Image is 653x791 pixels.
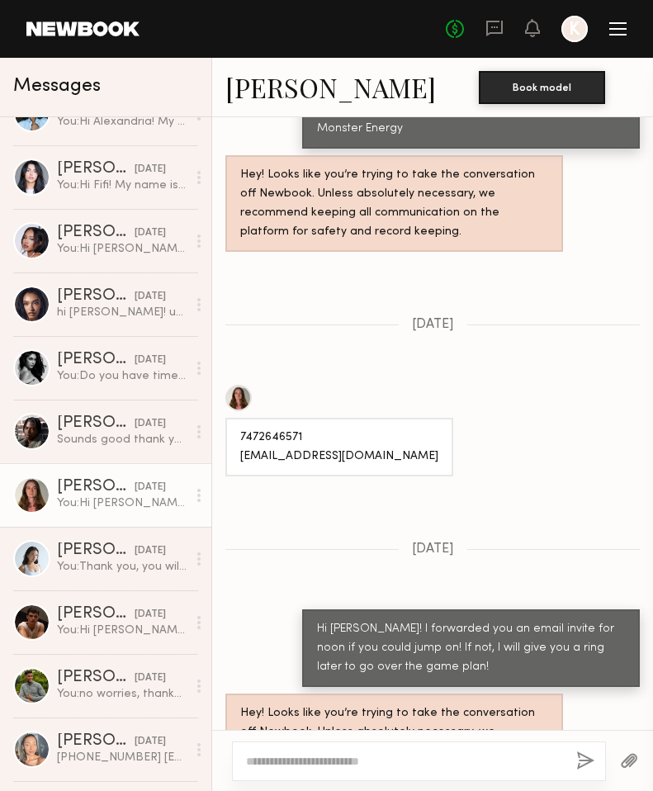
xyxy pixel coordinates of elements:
[135,225,166,241] div: [DATE]
[412,542,454,557] span: [DATE]
[57,495,187,511] div: You: Hi [PERSON_NAME]! I forwarded you an email invite for noon if you could jump on! If not, I w...
[57,479,135,495] div: [PERSON_NAME]
[135,480,166,495] div: [DATE]
[135,416,166,432] div: [DATE]
[240,704,548,780] div: Hey! Looks like you’re trying to take the conversation off Newbook. Unless absolutely necessary, ...
[57,559,187,575] div: You: Thank you, you will receive an email shortly.
[57,542,135,559] div: [PERSON_NAME]
[57,686,187,702] div: You: no worries, thanks so much for your response!
[240,429,438,467] div: 7472646571 [EMAIL_ADDRESS][DOMAIN_NAME]
[225,69,436,105] a: [PERSON_NAME]
[317,620,625,677] div: Hi [PERSON_NAME]! I forwarded you an email invite for noon if you could jump on! If not, I will g...
[57,606,135,623] div: [PERSON_NAME]
[57,733,135,750] div: [PERSON_NAME]
[135,353,166,368] div: [DATE]
[240,166,548,242] div: Hey! Looks like you’re trying to take the conversation off Newbook. Unless absolutely necessary, ...
[57,352,135,368] div: [PERSON_NAME]
[135,734,166,750] div: [DATE]
[135,670,166,686] div: [DATE]
[412,318,454,332] span: [DATE]
[57,415,135,432] div: [PERSON_NAME]
[135,289,166,305] div: [DATE]
[57,241,187,257] div: You: Hi [PERSON_NAME]! I just wanted to see if you saw my above message and if this is something ...
[479,79,605,93] a: Book model
[57,178,187,193] div: You: Hi Fifi! My name is [PERSON_NAME] and I am a Producer for Monster Energy and Bang Energy! We...
[57,114,187,130] div: You: Hi Alexandria! My name is [PERSON_NAME] and I am a Producer for Monster Energy and Bang Ener...
[57,288,135,305] div: [PERSON_NAME]
[135,162,166,178] div: [DATE]
[561,16,588,42] a: K
[13,77,101,96] span: Messages
[57,670,135,686] div: [PERSON_NAME]
[135,607,166,623] div: [DATE]
[57,623,187,638] div: You: Hi [PERSON_NAME], shouldn't be a problem. Let me confirm with our executives and get back to...
[57,225,135,241] div: [PERSON_NAME]
[57,750,187,765] div: [PHONE_NUMBER] [EMAIL_ADDRESS][DOMAIN_NAME]
[57,305,187,320] div: hi [PERSON_NAME]! unfortunately i won’t be back in town til the 26th :( i appreciate you reaching...
[57,161,135,178] div: [PERSON_NAME]
[135,543,166,559] div: [DATE]
[57,432,187,448] div: Sounds good thank you.
[479,71,605,104] button: Book model
[57,368,187,384] div: You: Do you have time [DATE] to hop on a quick 5 minute call about the project?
